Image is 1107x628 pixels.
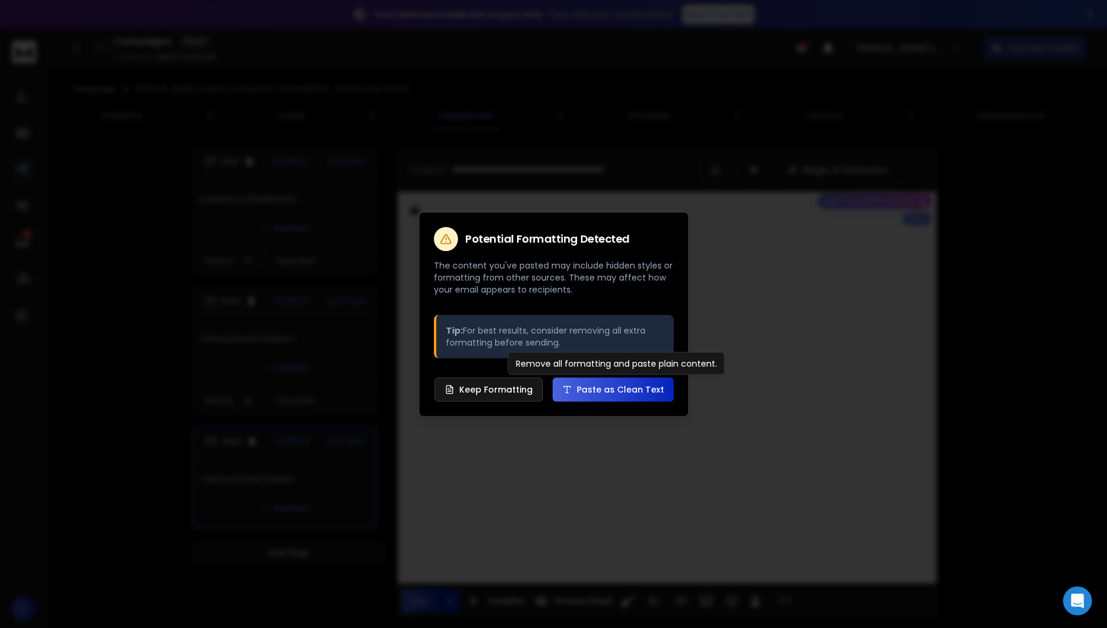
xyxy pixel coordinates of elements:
[508,352,725,375] div: Remove all formatting and paste plain content.
[434,260,674,296] p: The content you've pasted may include hidden styles or formatting from other sources. These may a...
[553,378,674,402] button: Paste as Clean Text
[1063,586,1092,615] div: Open Intercom Messenger
[434,378,543,402] button: Keep Formatting
[446,325,463,337] strong: Tip:
[446,325,664,349] p: For best results, consider removing all extra formatting before sending.
[465,234,630,244] h2: Potential Formatting Detected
